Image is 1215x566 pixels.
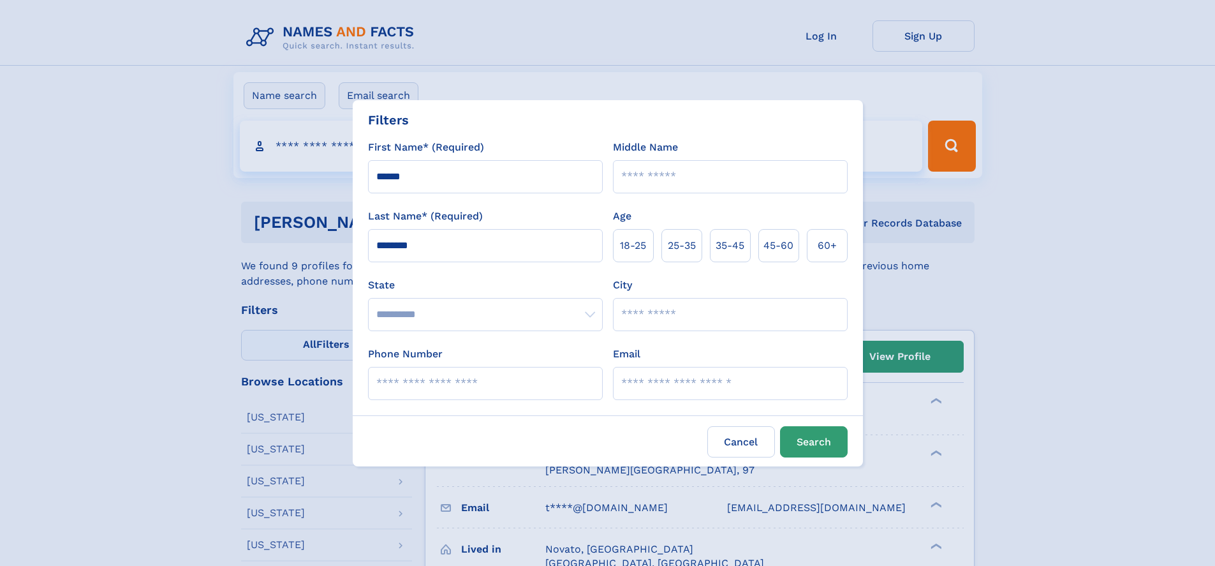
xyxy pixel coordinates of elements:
label: State [368,278,603,293]
span: 45‑60 [763,238,793,253]
label: Age [613,209,631,224]
div: Filters [368,110,409,130]
span: 18‑25 [620,238,646,253]
span: 35‑45 [716,238,744,253]
button: Search [780,426,848,458]
span: 25‑35 [668,238,696,253]
span: 60+ [818,238,837,253]
label: Phone Number [368,346,443,362]
label: First Name* (Required) [368,140,484,155]
label: City [613,278,632,293]
label: Last Name* (Required) [368,209,483,224]
label: Middle Name [613,140,678,155]
label: Cancel [707,426,775,458]
label: Email [613,346,640,362]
